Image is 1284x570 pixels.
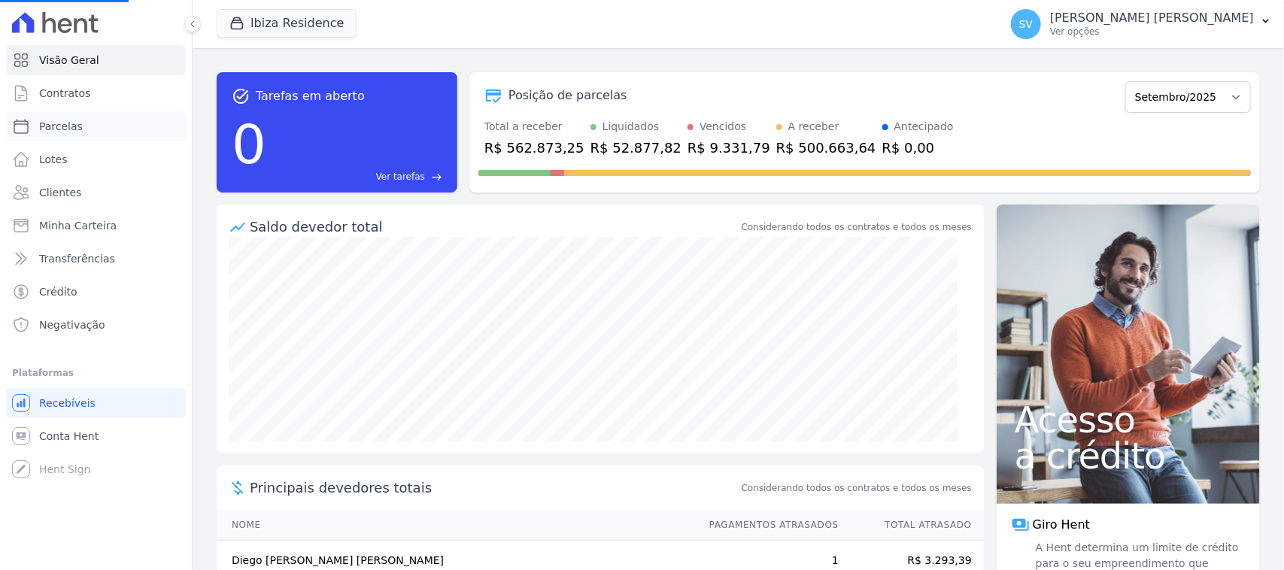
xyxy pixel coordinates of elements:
a: Ver tarefas east [272,170,442,183]
div: A receber [788,119,839,135]
div: R$ 52.877,82 [590,138,681,158]
div: Posição de parcelas [508,86,627,105]
a: Conta Hent [6,421,186,451]
span: a crédito [1015,438,1242,474]
div: R$ 0,00 [882,138,954,158]
span: Ver tarefas [376,170,425,183]
span: Contratos [39,86,90,101]
div: R$ 500.663,64 [776,138,876,158]
a: Crédito [6,277,186,307]
span: Minha Carteira [39,218,117,233]
a: Visão Geral [6,45,186,75]
span: Visão Geral [39,53,99,68]
span: Lotes [39,152,68,167]
p: [PERSON_NAME] [PERSON_NAME] [1050,11,1254,26]
span: Principais devedores totais [250,478,739,498]
div: Vencidos [700,119,746,135]
span: Transferências [39,251,115,266]
span: Giro Hent [1033,516,1090,534]
div: Saldo devedor total [250,217,739,237]
span: Acesso [1015,402,1242,438]
div: R$ 562.873,25 [484,138,584,158]
div: Liquidados [603,119,660,135]
th: Total Atrasado [839,510,984,541]
div: Antecipado [894,119,954,135]
span: east [431,171,442,183]
div: Considerando todos os contratos e todos os meses [742,220,972,234]
button: Ibiza Residence [217,9,357,38]
span: Considerando todos os contratos e todos os meses [742,481,972,495]
th: Pagamentos Atrasados [695,510,839,541]
span: Crédito [39,284,77,299]
a: Clientes [6,177,186,208]
p: Ver opções [1050,26,1254,38]
span: Parcelas [39,119,83,134]
div: Total a receber [484,119,584,135]
a: Transferências [6,244,186,274]
div: 0 [232,105,266,183]
a: Negativação [6,310,186,340]
th: Nome [217,510,695,541]
button: SV [PERSON_NAME] [PERSON_NAME] Ver opções [999,3,1284,45]
span: SV [1019,19,1033,29]
a: Contratos [6,78,186,108]
a: Minha Carteira [6,211,186,241]
span: Recebíveis [39,396,96,411]
span: task_alt [232,87,250,105]
span: Conta Hent [39,429,99,444]
span: Tarefas em aberto [256,87,365,105]
div: Plataformas [12,364,180,382]
span: Negativação [39,317,105,332]
a: Parcelas [6,111,186,141]
a: Lotes [6,144,186,174]
div: R$ 9.331,79 [688,138,770,158]
a: Recebíveis [6,388,186,418]
span: Clientes [39,185,81,200]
